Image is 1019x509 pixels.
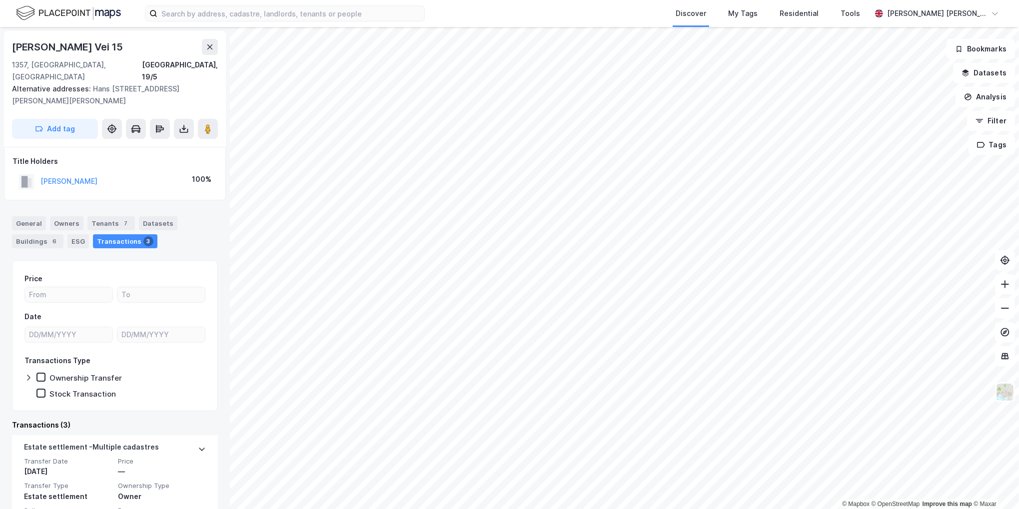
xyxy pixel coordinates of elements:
[780,7,819,19] div: Residential
[842,501,870,508] a: Mapbox
[49,236,59,246] div: 6
[118,482,206,490] span: Ownership Type
[676,7,706,19] div: Discover
[24,466,112,478] div: [DATE]
[24,482,112,490] span: Transfer Type
[12,119,98,139] button: Add tag
[967,111,1015,131] button: Filter
[16,4,121,22] img: logo.f888ab2527a4732fd821a326f86c7f29.svg
[49,373,122,383] div: Ownership Transfer
[93,234,157,248] div: Transactions
[118,466,206,478] div: —
[24,491,112,503] div: Estate settlement
[121,218,131,228] div: 7
[12,84,93,93] span: Alternative addresses:
[969,461,1019,509] iframe: Chat Widget
[887,7,987,19] div: [PERSON_NAME] [PERSON_NAME]
[969,135,1015,155] button: Tags
[24,457,112,466] span: Transfer Date
[12,216,46,230] div: General
[24,273,42,285] div: Price
[67,234,89,248] div: ESG
[117,287,205,302] input: To
[87,216,135,230] div: Tenants
[12,39,125,55] div: [PERSON_NAME] Vei 15
[118,457,206,466] span: Price
[12,419,218,431] div: Transactions (3)
[923,501,972,508] a: Improve this map
[118,491,206,503] div: Owner
[872,501,920,508] a: OpenStreetMap
[139,216,177,230] div: Datasets
[841,7,860,19] div: Tools
[25,327,112,342] input: DD/MM/YYYY
[953,63,1015,83] button: Datasets
[192,173,211,185] div: 100%
[947,39,1015,59] button: Bookmarks
[12,59,142,83] div: 1357, [GEOGRAPHIC_DATA], [GEOGRAPHIC_DATA]
[12,234,63,248] div: Buildings
[24,311,41,323] div: Date
[25,287,112,302] input: From
[996,383,1015,402] img: Z
[142,59,218,83] div: [GEOGRAPHIC_DATA], 19/5
[143,236,153,246] div: 3
[728,7,758,19] div: My Tags
[12,83,210,107] div: Hans [STREET_ADDRESS][PERSON_NAME][PERSON_NAME]
[956,87,1015,107] button: Analysis
[24,355,90,367] div: Transactions Type
[117,327,205,342] input: DD/MM/YYYY
[12,155,217,167] div: Title Holders
[49,389,116,399] div: Stock Transaction
[157,6,424,21] input: Search by address, cadastre, landlords, tenants or people
[50,216,83,230] div: Owners
[24,441,159,457] div: Estate settlement - Multiple cadastres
